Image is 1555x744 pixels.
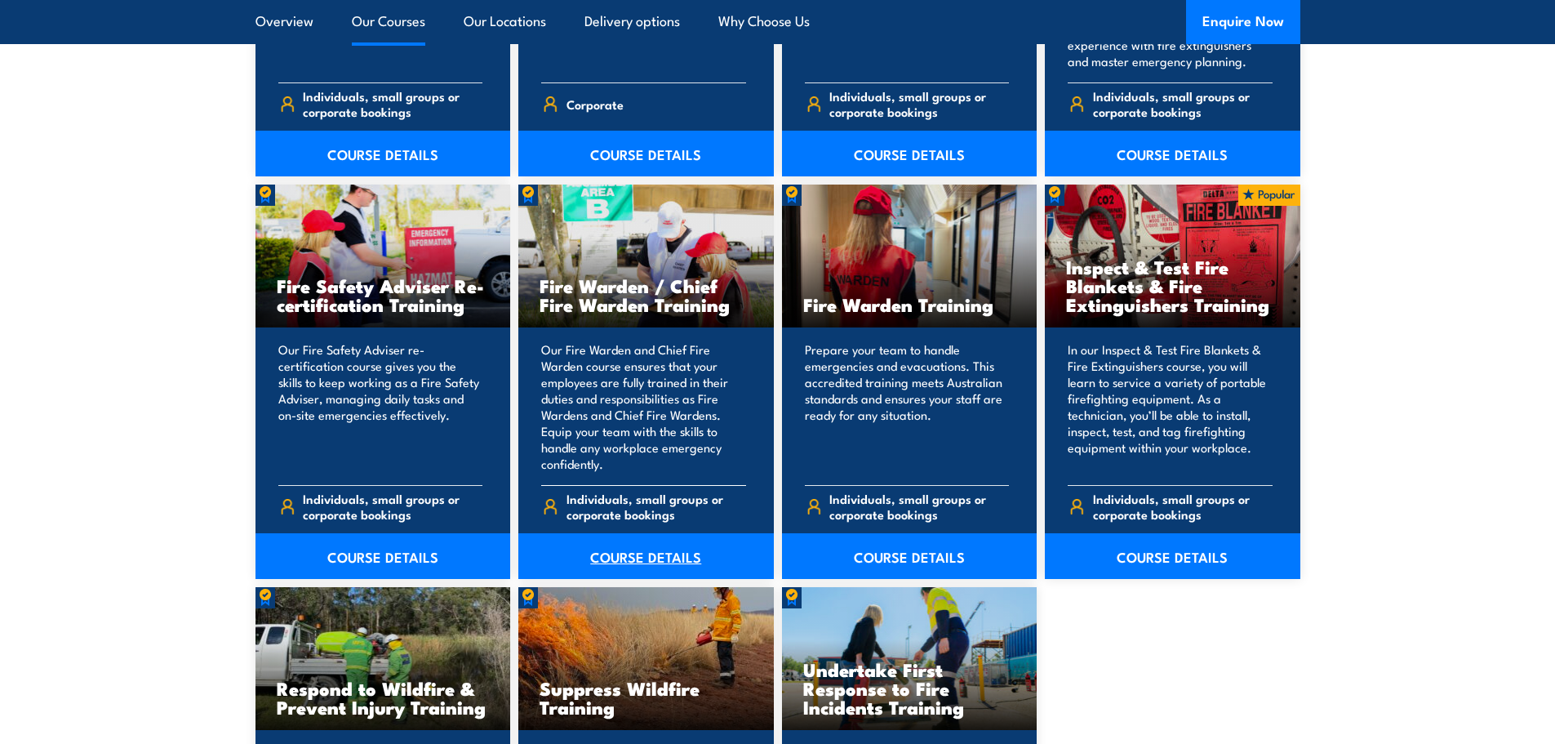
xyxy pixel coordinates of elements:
[803,295,1016,314] h3: Fire Warden Training
[805,341,1010,472] p: Prepare your team to handle emergencies and evacuations. This accredited training meets Australia...
[1045,533,1300,579] a: COURSE DETAILS
[277,679,490,716] h3: Respond to Wildfire & Prevent Injury Training
[1045,131,1300,176] a: COURSE DETAILS
[540,679,753,716] h3: Suppress Wildfire Training
[541,341,746,472] p: Our Fire Warden and Chief Fire Warden course ensures that your employees are fully trained in the...
[255,533,511,579] a: COURSE DETAILS
[1093,491,1273,522] span: Individuals, small groups or corporate bookings
[1093,88,1273,119] span: Individuals, small groups or corporate bookings
[829,88,1009,119] span: Individuals, small groups or corporate bookings
[1066,257,1279,314] h3: Inspect & Test Fire Blankets & Fire Extinguishers Training
[1068,341,1273,472] p: In our Inspect & Test Fire Blankets & Fire Extinguishers course, you will learn to service a vari...
[303,491,482,522] span: Individuals, small groups or corporate bookings
[566,91,624,117] span: Corporate
[277,276,490,314] h3: Fire Safety Adviser Re-certification Training
[518,131,774,176] a: COURSE DETAILS
[782,131,1037,176] a: COURSE DETAILS
[782,533,1037,579] a: COURSE DETAILS
[303,88,482,119] span: Individuals, small groups or corporate bookings
[829,491,1009,522] span: Individuals, small groups or corporate bookings
[803,660,1016,716] h3: Undertake First Response to Fire Incidents Training
[518,533,774,579] a: COURSE DETAILS
[566,491,746,522] span: Individuals, small groups or corporate bookings
[540,276,753,314] h3: Fire Warden / Chief Fire Warden Training
[255,131,511,176] a: COURSE DETAILS
[278,341,483,472] p: Our Fire Safety Adviser re-certification course gives you the skills to keep working as a Fire Sa...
